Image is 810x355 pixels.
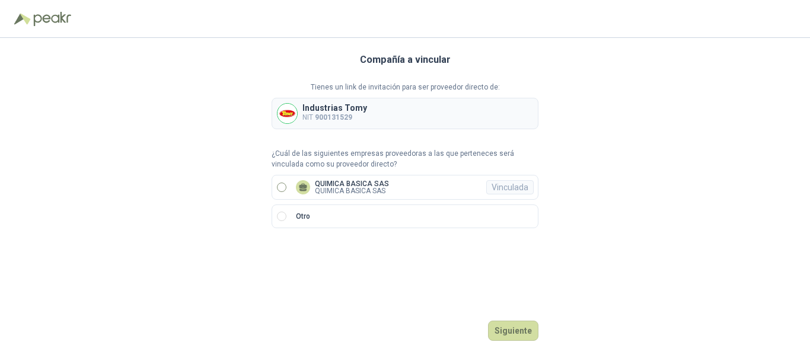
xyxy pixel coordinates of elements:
[272,148,538,171] p: ¿Cuál de las siguientes empresas proveedoras a las que perteneces será vinculada como su proveedo...
[302,112,367,123] p: NIT
[315,113,352,121] b: 900131529
[296,211,310,222] p: Otro
[315,187,389,194] p: QUIMICA BASICA SAS
[14,13,31,25] img: Logo
[302,104,367,112] p: Industrias Tomy
[278,104,297,123] img: Company Logo
[272,82,538,93] p: Tienes un link de invitación para ser proveedor directo de:
[33,12,71,26] img: Peakr
[486,180,534,194] div: Vinculada
[360,52,451,68] h3: Compañía a vincular
[488,321,538,341] button: Siguiente
[315,180,389,187] p: QUIMICA BASICA SAS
